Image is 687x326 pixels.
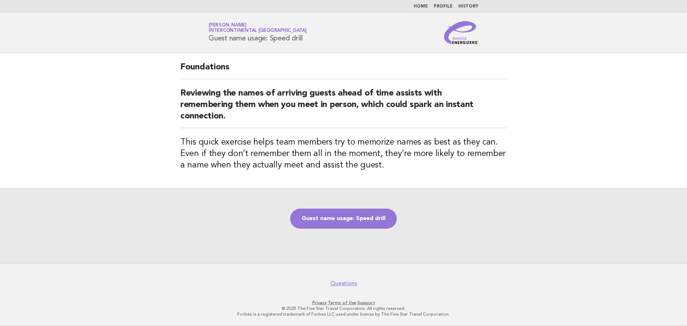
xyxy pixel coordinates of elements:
p: © 2025 The Five Star Travel Corporation. All rights reserved. [125,306,562,311]
h2: Foundations [180,62,507,79]
a: [PERSON_NAME]InterContinental [GEOGRAPHIC_DATA] [209,23,307,33]
a: Home [414,4,428,9]
span: InterContinental [GEOGRAPHIC_DATA] [209,29,307,33]
a: Support [357,300,375,305]
h1: Guest name usage: Speed drill [209,23,307,42]
p: · · [125,300,562,306]
h3: This quick exercise helps team members try to memorize names as best as they can. Even if they do... [180,137,507,171]
a: Questions [330,280,357,287]
img: Service Energizers [444,21,478,44]
a: History [458,4,478,9]
a: Terms of Use [328,300,356,305]
p: Forbes is a registered trademark of Forbes LLC used under license by The Five Star Travel Corpora... [125,311,562,317]
h2: Reviewing the names of arriving guests ahead of time assists with remembering them when you meet ... [180,88,507,128]
a: Guest name usage: Speed drill [290,209,397,229]
a: Profile [434,4,453,9]
a: Privacy [312,300,327,305]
